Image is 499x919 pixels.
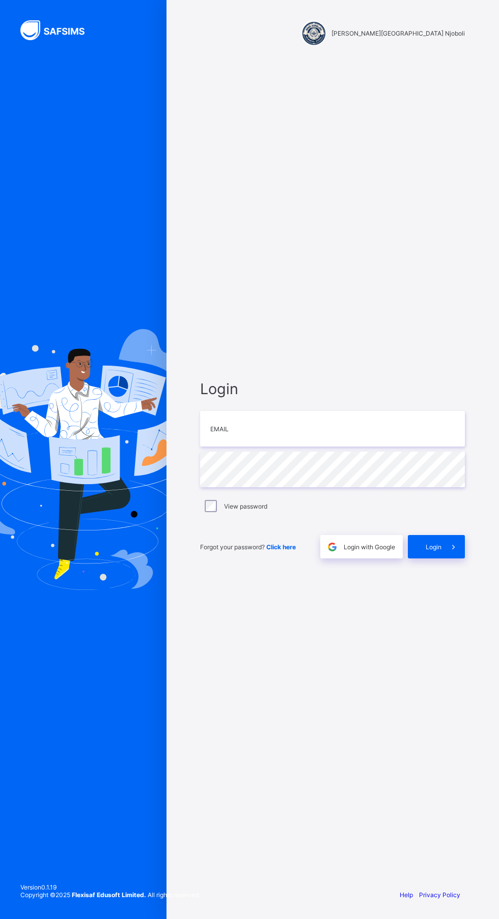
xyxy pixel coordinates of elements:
[224,502,267,510] label: View password
[200,380,465,398] span: Login
[326,541,338,553] img: google.396cfc9801f0270233282035f929180a.svg
[72,891,146,899] strong: Flexisaf Edusoft Limited.
[200,543,296,551] span: Forgot your password?
[344,543,395,551] span: Login with Google
[426,543,441,551] span: Login
[266,543,296,551] a: Click here
[419,891,460,899] a: Privacy Policy
[20,891,200,899] span: Copyright © 2025 All rights reserved.
[331,29,465,37] span: [PERSON_NAME][GEOGRAPHIC_DATA] Njoboli
[20,20,97,40] img: SAFSIMS Logo
[400,891,413,899] a: Help
[20,883,200,891] span: Version 0.1.19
